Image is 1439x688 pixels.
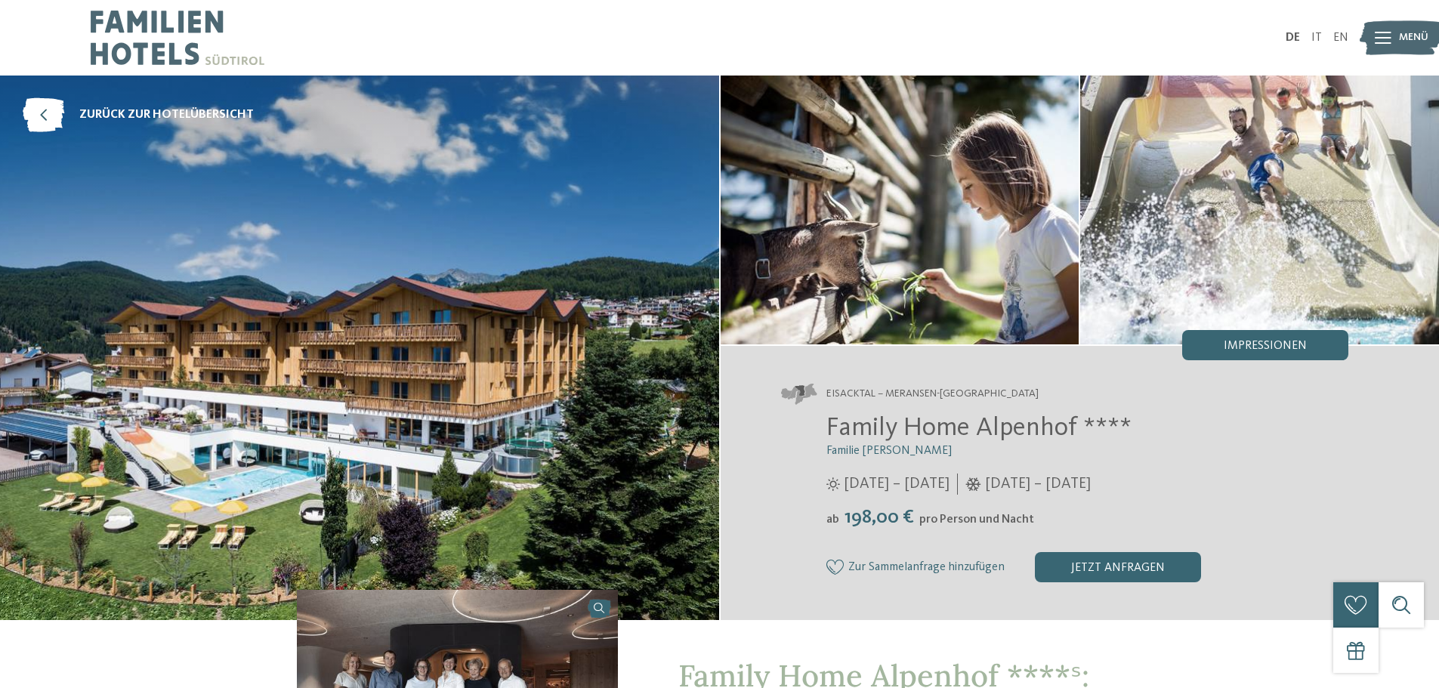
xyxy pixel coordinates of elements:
[79,106,254,123] span: zurück zur Hotelübersicht
[1333,32,1348,44] a: EN
[826,477,840,491] i: Öffnungszeiten im Sommer
[1080,76,1439,344] img: Das Familienhotel in Meransen: alles ist möglich
[841,508,918,527] span: 198,00 €
[721,76,1079,344] img: Das Familienhotel in Meransen: alles ist möglich
[919,514,1034,526] span: pro Person und Nacht
[985,474,1091,495] span: [DATE] – [DATE]
[23,98,254,132] a: zurück zur Hotelübersicht
[965,477,981,491] i: Öffnungszeiten im Winter
[826,514,839,526] span: ab
[1399,30,1428,45] span: Menü
[1035,552,1201,582] div: jetzt anfragen
[826,387,1039,402] span: Eisacktal – Meransen-[GEOGRAPHIC_DATA]
[1286,32,1300,44] a: DE
[826,445,952,457] span: Familie [PERSON_NAME]
[844,474,950,495] span: [DATE] – [DATE]
[1311,32,1322,44] a: IT
[1224,340,1307,352] span: Impressionen
[826,415,1132,441] span: Family Home Alpenhof ****
[848,561,1005,575] span: Zur Sammelanfrage hinzufügen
